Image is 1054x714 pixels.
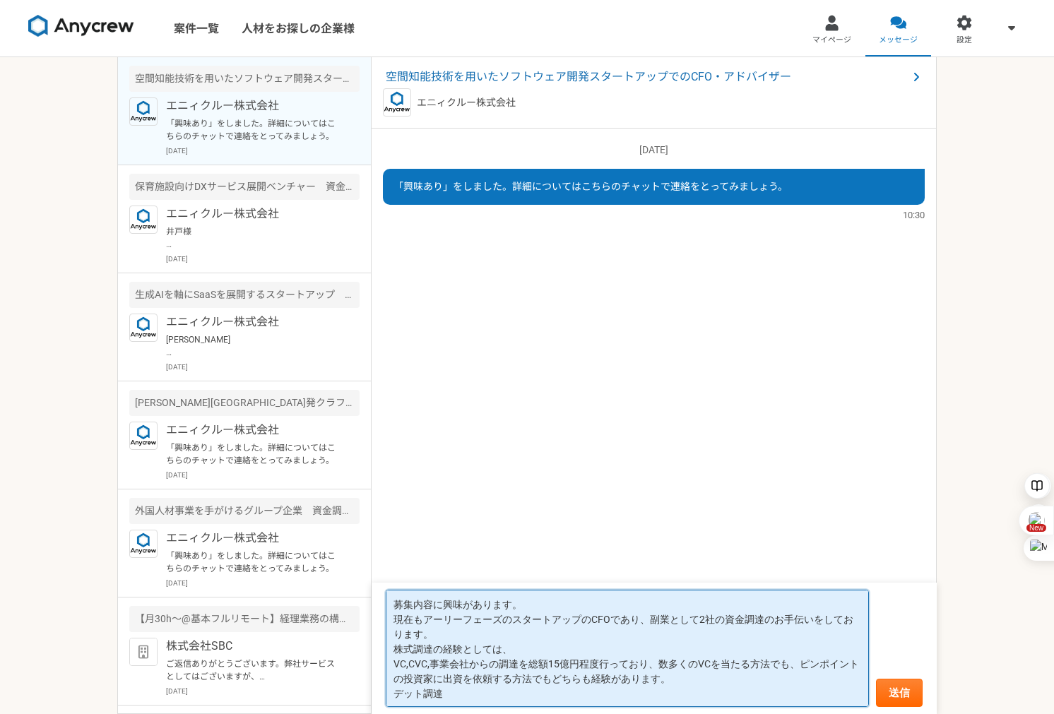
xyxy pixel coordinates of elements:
textarea: 募集内容に興味があります。 現在もアーリーフェーズのスタートアップのCFOであり、副業として2社の資金調達のお手伝いをしております。 株式調達の経験としては、 VC,CVC,事業会社からの調達を... [386,590,869,707]
div: 保育施設向けDXサービス展開ベンチャー 資金調達をリードするCFO [129,174,360,200]
p: エニィクルー株式会社 [417,95,516,110]
img: logo_text_blue_01.png [129,314,158,342]
p: エニィクルー株式会社 [166,206,341,222]
p: 「興味あり」をしました。詳細についてはこちらのチャットで連絡をとってみましょう。 [166,549,341,575]
p: [DATE] [166,578,360,588]
p: エニィクルー株式会社 [166,314,341,331]
div: 【月30h～@基本フルリモート】経理業務の構築サポートができる経理のプロ募集 [129,606,360,632]
div: [PERSON_NAME][GEOGRAPHIC_DATA]発クラフトビールを手がけるベンチャー 財務戦略 [129,390,360,416]
div: 空間知能技術を用いたソフトウェア開発スタートアップでのCFO・アドバイザー [129,66,360,92]
div: 生成AIを軸にSaaSを展開するスタートアップ コーポレートマネージャー [129,282,360,308]
p: 「興味あり」をしました。詳細についてはこちらのチャットで連絡をとってみましょう。 [166,117,341,143]
span: 「興味あり」をしました。詳細についてはこちらのチャットで連絡をとってみましょう。 [393,181,788,192]
img: logo_text_blue_01.png [383,88,411,117]
span: 10:30 [903,208,925,222]
img: logo_text_blue_01.png [129,97,158,126]
p: [DATE] [166,254,360,264]
img: 8DqYSo04kwAAAAASUVORK5CYII= [28,15,134,37]
p: [PERSON_NAME] Anycrewの[PERSON_NAME]と申します。 ご連絡が遅くなり、申し訳ございません。 本件ですが、転職を視野に入れた案件となりますので、すぐのご提案が難しい... [166,333,341,359]
p: 「興味あり」をしました。詳細についてはこちらのチャットで連絡をとってみましょう。 [166,441,341,467]
button: 送信 [876,679,923,707]
img: logo_text_blue_01.png [129,422,158,450]
p: 株式会社SBC [166,638,341,655]
p: エニィクルー株式会社 [166,422,341,439]
p: [DATE] [166,470,360,480]
span: マイページ [812,35,851,46]
span: 設定 [957,35,972,46]
p: エニィクルー株式会社 [166,530,341,547]
img: default_org_logo-42cde973f59100197ec2c8e796e4974ac8490bb5b08a0eb061ff975e4574aa76.png [129,638,158,666]
p: [DATE] [383,143,925,157]
div: 外国人材事業を手がけるグループ企業 資金調達を担うCFO [129,498,360,524]
img: logo_text_blue_01.png [129,206,158,234]
p: 井戸様 ご返信遅くなり、申し訳ございません。 本件、ご応募いただき、ありがとうございます。 こちらですが、先方のリファラルで決まりそうでして、すぐでのご案内は難しいのですが、もしよろしければ、直... [166,225,341,251]
span: 空間知能技術を用いたソフトウェア開発スタートアップでのCFO・アドバイザー [386,69,908,85]
p: エニィクルー株式会社 [166,97,341,114]
img: logo_text_blue_01.png [129,530,158,558]
p: ご返信ありがとうございます。弊社サービスとしてはございますが、 案件名及び業務内容にほ記載していないのですが、今回の募集内容に記載ありましたでしょうか？確認したところないので、募集していないので... [166,658,341,683]
p: [DATE] [166,686,360,696]
p: [DATE] [166,362,360,372]
span: メッセージ [879,35,918,46]
p: [DATE] [166,145,360,156]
